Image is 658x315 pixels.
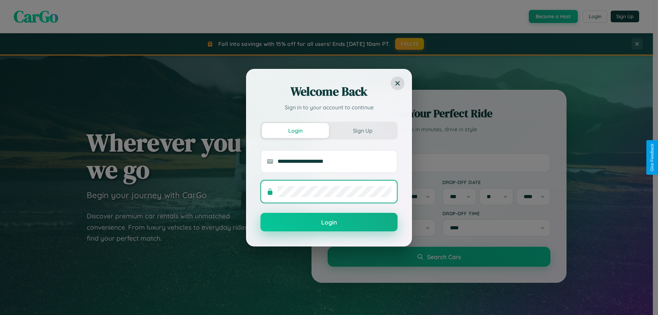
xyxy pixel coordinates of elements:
p: Sign in to your account to continue [260,103,398,111]
button: Login [262,123,329,138]
h2: Welcome Back [260,83,398,100]
div: Give Feedback [650,144,655,171]
button: Sign Up [329,123,396,138]
button: Login [260,213,398,231]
